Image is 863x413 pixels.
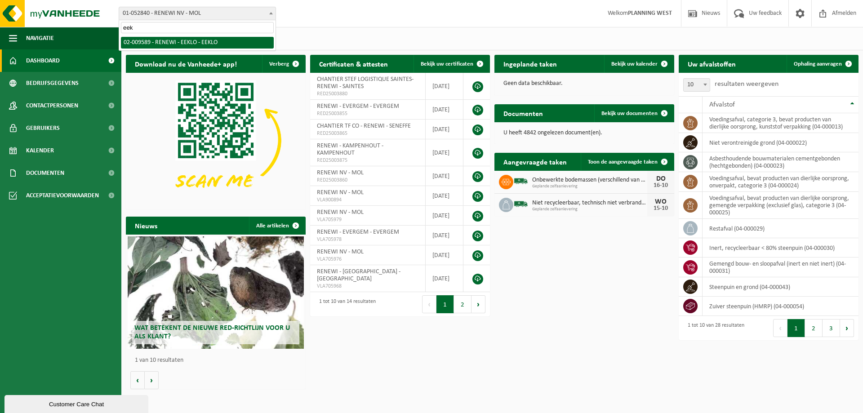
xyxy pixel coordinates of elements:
h2: Ingeplande taken [494,55,566,72]
span: Navigatie [26,27,54,49]
a: Bekijk uw certificaten [414,55,489,73]
span: Toon de aangevraagde taken [588,159,658,165]
a: Wat betekent de nieuwe RED-richtlijn voor u als klant? [128,236,304,349]
button: Next [472,295,485,313]
span: RENEWI NV - MOL [317,189,364,196]
td: [DATE] [426,166,463,186]
a: Toon de aangevraagde taken [581,153,673,171]
button: 3 [823,319,840,337]
td: [DATE] [426,206,463,226]
p: U heeft 4842 ongelezen document(en). [503,130,665,136]
td: steenpuin en grond (04-000043) [703,277,859,297]
td: asbesthoudende bouwmaterialen cementgebonden (hechtgebonden) (04-000023) [703,152,859,172]
span: CHANTIER TF CO - RENEWI - SENEFFE [317,123,411,129]
td: niet verontreinigde grond (04-000022) [703,133,859,152]
div: 1 tot 10 van 28 resultaten [683,318,744,338]
td: [DATE] [426,139,463,166]
span: Bekijk uw certificaten [421,61,473,67]
span: RED25003855 [317,110,418,117]
span: Onbewerkte bodemassen (verschillend van huisvuilverbrandingsinstallatie, non bis... [532,177,647,184]
button: Next [840,319,854,337]
span: Afvalstof [709,101,735,108]
span: CHANTIER STEF LOGISTIQUE SAINTES- RENEWI - SAINTES [317,76,414,90]
a: Alle artikelen [249,217,305,235]
td: [DATE] [426,226,463,245]
span: 10 [683,78,710,92]
button: Previous [773,319,787,337]
span: Kalender [26,139,54,162]
span: Geplande zelfaanlevering [532,184,647,189]
span: Gebruikers [26,117,60,139]
div: 16-10 [652,182,670,189]
button: Previous [422,295,436,313]
span: RED25003875 [317,157,418,164]
span: Contactpersonen [26,94,78,117]
span: RENEWI - KAMPENHOUT - KAMPENHOUT [317,142,383,156]
button: Verberg [262,55,305,73]
span: VLA705976 [317,256,418,263]
td: restafval (04-000029) [703,219,859,238]
td: [DATE] [426,245,463,265]
span: Geplande zelfaanlevering [532,207,647,212]
span: Verberg [269,61,289,67]
span: RENEWI NV - MOL [317,209,364,216]
td: inert, recycleerbaar < 80% steenpuin (04-000030) [703,238,859,258]
img: BL-SO-LV [513,173,529,189]
td: [DATE] [426,120,463,139]
span: 01-052840 - RENEWI NV - MOL [119,7,276,20]
div: 1 tot 10 van 14 resultaten [315,294,376,314]
span: VLA705978 [317,236,418,243]
td: voedingsafval, bevat producten van dierlijke oorsprong, gemengde verpakking (exclusief glas), cat... [703,192,859,219]
iframe: chat widget [4,393,150,413]
td: [DATE] [426,265,463,292]
button: 1 [436,295,454,313]
div: DO [652,175,670,182]
button: 2 [805,319,823,337]
span: Niet recycleerbaar, technisch niet verbrandbaar afval (brandbaar) [532,200,647,207]
h2: Aangevraagde taken [494,153,576,170]
span: 10 [684,79,710,91]
span: RED25003865 [317,130,418,137]
h2: Nieuws [126,217,166,234]
a: Bekijk uw kalender [604,55,673,73]
span: VLA705979 [317,216,418,223]
p: Geen data beschikbaar. [503,80,665,87]
td: gemengd bouw- en sloopafval (inert en niet inert) (04-000031) [703,258,859,277]
td: voedingsafval, categorie 3, bevat producten van dierlijke oorsprong, kunststof verpakking (04-000... [703,113,859,133]
img: Download de VHEPlus App [126,73,306,208]
span: VLA900894 [317,196,418,204]
td: voedingsafval, bevat producten van dierlijke oorsprong, onverpakt, categorie 3 (04-000024) [703,172,859,192]
button: 2 [454,295,472,313]
span: VLA705968 [317,283,418,290]
span: Dashboard [26,49,60,72]
td: [DATE] [426,100,463,120]
a: Ophaling aanvragen [787,55,858,73]
span: Bekijk uw documenten [601,111,658,116]
h2: Uw afvalstoffen [679,55,745,72]
td: [DATE] [426,186,463,206]
td: zuiver steenpuin (HMRP) (04-000054) [703,297,859,316]
h2: Download nu de Vanheede+ app! [126,55,246,72]
span: RENEWI - EVERGEM - EVERGEM [317,229,399,235]
span: Acceptatievoorwaarden [26,184,99,207]
span: Ophaling aanvragen [794,61,842,67]
span: RENEWI NV - MOL [317,249,364,255]
div: WO [652,198,670,205]
span: Bekijk uw kalender [611,61,658,67]
span: RENEWI - EVERGEM - EVERGEM [317,103,399,110]
span: RENEWI - [GEOGRAPHIC_DATA] - [GEOGRAPHIC_DATA] [317,268,400,282]
p: 1 van 10 resultaten [135,357,301,364]
button: Volgende [145,371,159,389]
span: RED25003860 [317,177,418,184]
td: [DATE] [426,73,463,100]
div: 15-10 [652,205,670,212]
h2: Certificaten & attesten [310,55,397,72]
span: RENEWI NV - MOL [317,169,364,176]
span: Bedrijfsgegevens [26,72,79,94]
a: Bekijk uw documenten [594,104,673,122]
span: Documenten [26,162,64,184]
button: Vorige [130,371,145,389]
label: resultaten weergeven [715,80,778,88]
